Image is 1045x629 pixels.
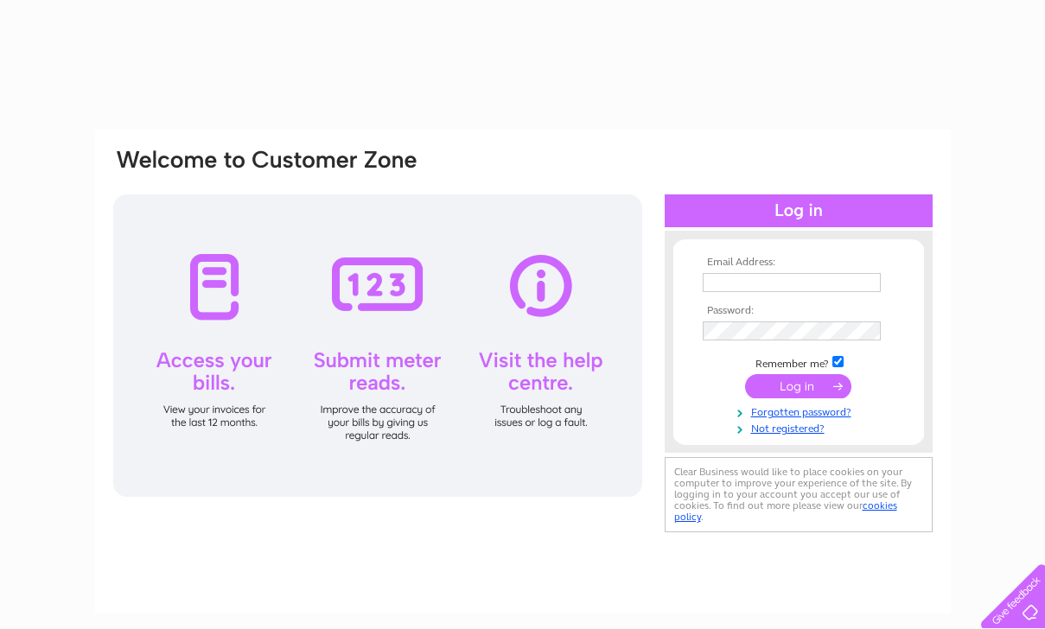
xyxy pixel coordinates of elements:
a: Forgotten password? [703,403,899,419]
th: Email Address: [698,257,899,269]
div: Clear Business would like to place cookies on your computer to improve your experience of the sit... [665,457,933,532]
th: Password: [698,305,899,317]
input: Submit [745,374,851,398]
td: Remember me? [698,353,899,371]
a: cookies policy [674,499,897,523]
a: Not registered? [703,419,899,435]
